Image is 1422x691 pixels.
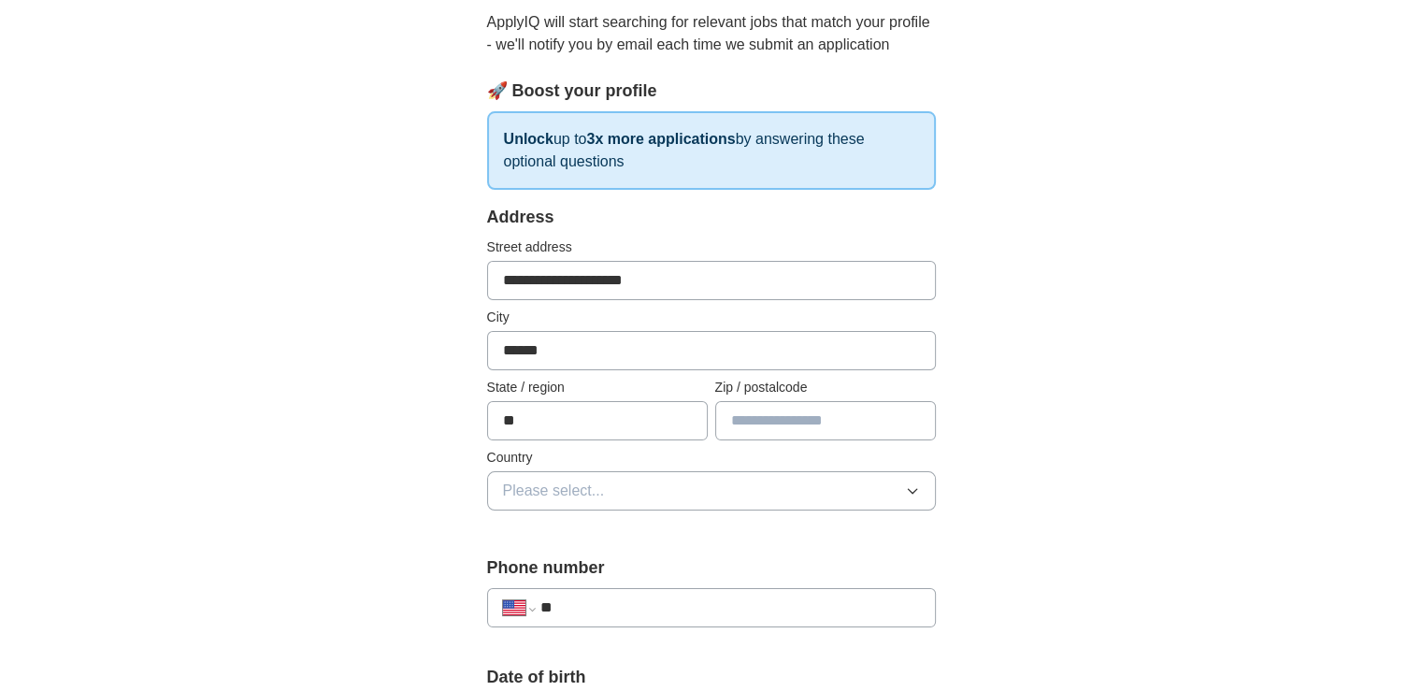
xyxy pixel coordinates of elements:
label: Zip / postalcode [715,378,936,397]
label: Date of birth [487,665,936,690]
strong: Unlock [504,131,553,147]
span: Please select... [503,480,605,502]
p: ApplyIQ will start searching for relevant jobs that match your profile - we'll notify you by emai... [487,11,936,56]
label: Phone number [487,555,936,581]
button: Please select... [487,471,936,511]
label: Street address [487,238,936,257]
div: Address [487,205,936,230]
label: City [487,308,936,327]
p: up to by answering these optional questions [487,111,936,190]
strong: 3x more applications [586,131,735,147]
label: Country [487,448,936,468]
label: State / region [487,378,708,397]
div: 🚀 Boost your profile [487,79,936,104]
